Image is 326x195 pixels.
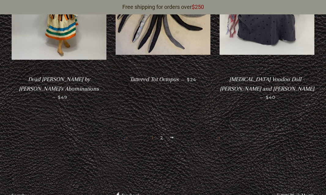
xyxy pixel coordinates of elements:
span: $40 [266,95,275,100]
span: 250 [195,4,204,10]
a: Tattered Tot Octopus — $24 [116,71,210,88]
span: — [181,77,184,82]
span: — [52,95,55,100]
span: [MEDICAL_DATA] Voodoo Doll - [PERSON_NAME] and [PERSON_NAME] [220,76,314,92]
span: — [260,95,263,100]
span: $24 [187,77,196,82]
span: $49 [58,95,67,100]
a: [MEDICAL_DATA] Voodoo Doll - [PERSON_NAME] and [PERSON_NAME] — $40 [220,71,314,106]
span: Tattered Tot Octopus [130,76,179,83]
span: $ [192,4,195,10]
a: 2 [158,133,165,142]
a: Dead [PERSON_NAME] by [PERSON_NAME]'s Abominations — $49 [12,71,106,106]
span: 1 [149,133,156,142]
span: Dead [PERSON_NAME] by [PERSON_NAME]'s Abominations [19,76,99,92]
